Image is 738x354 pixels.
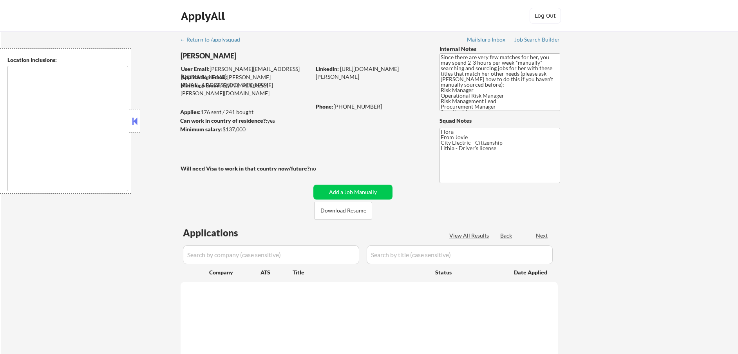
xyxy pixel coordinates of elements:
[467,37,506,42] div: Mailslurp Inbox
[293,269,428,276] div: Title
[316,103,427,111] div: [PHONE_NUMBER]
[181,65,311,80] div: [PERSON_NAME][EMAIL_ADDRESS][DOMAIN_NAME]
[180,117,267,124] strong: Can work in country of residence?:
[181,82,221,89] strong: Mailslurp Email:
[440,117,560,125] div: Squad Notes
[316,65,399,80] a: [URL][DOMAIN_NAME][PERSON_NAME]
[314,202,372,220] button: Download Resume
[181,51,342,61] div: [PERSON_NAME]
[183,245,359,264] input: Search by company (case sensitive)
[500,232,513,240] div: Back
[530,8,561,24] button: Log Out
[180,108,311,116] div: 176 sent / 241 bought
[7,56,128,64] div: Location Inclusions:
[180,117,308,125] div: yes
[181,9,227,23] div: ApplyAll
[536,232,548,240] div: Next
[181,82,311,97] div: [EMAIL_ADDRESS][PERSON_NAME][DOMAIN_NAME]
[313,185,393,200] button: Add a Job Manually
[467,36,506,44] a: Mailslurp Inbox
[180,36,248,44] a: ← Return to /applysquad
[435,265,503,279] div: Status
[514,269,548,276] div: Date Applied
[180,126,222,133] strong: Minimum salary:
[180,109,201,115] strong: Applies:
[449,232,491,240] div: View All Results
[316,103,333,110] strong: Phone:
[260,269,293,276] div: ATS
[514,37,560,42] div: Job Search Builder
[209,269,260,276] div: Company
[181,73,311,89] div: [PERSON_NAME][EMAIL_ADDRESS][DOMAIN_NAME]
[310,165,332,172] div: no
[181,165,311,172] strong: Will need Visa to work in that country now/future?:
[367,245,553,264] input: Search by title (case sensitive)
[440,45,560,53] div: Internal Notes
[316,65,339,72] strong: LinkedIn:
[181,65,210,72] strong: User Email:
[180,125,311,133] div: $137,000
[181,74,227,80] strong: Application Email:
[180,37,248,42] div: ← Return to /applysquad
[183,228,260,238] div: Applications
